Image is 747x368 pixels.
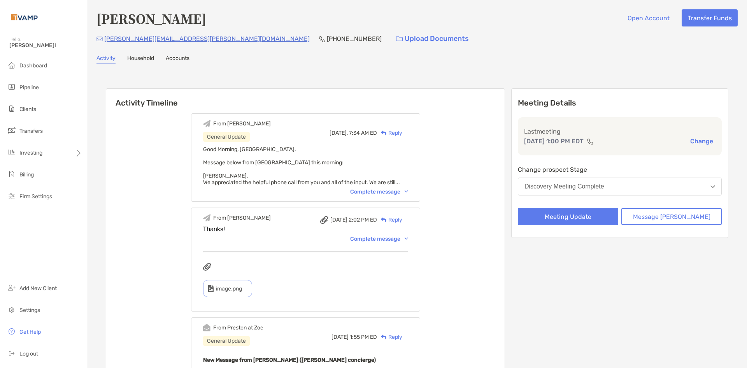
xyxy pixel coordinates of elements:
[127,55,154,63] a: Household
[405,238,408,240] img: Chevron icon
[7,169,16,179] img: billing icon
[203,263,211,271] img: attachments
[381,217,387,222] img: Reply icon
[349,130,377,136] span: 7:34 AM ED
[377,333,402,341] div: Reply
[518,165,722,174] p: Change prospect Stage
[710,185,715,188] img: Open dropdown arrow
[330,217,347,223] span: [DATE]
[587,138,594,144] img: communication type
[19,329,41,335] span: Get Help
[518,178,722,195] button: Discovery Meeting Complete
[682,9,738,26] button: Transfer Funds
[7,349,16,358] img: logout icon
[7,283,16,292] img: add_new_client icon
[203,336,250,346] div: General Update
[518,208,618,225] button: Meeting Update
[203,132,250,142] div: General Update
[19,106,36,113] span: Clients
[213,324,263,331] div: From Preston at Zoe
[381,335,387,340] img: Reply icon
[331,334,349,340] span: [DATE]
[350,188,408,195] div: Complete message
[19,84,39,91] span: Pipeline
[203,357,376,363] b: New Message from [PERSON_NAME] ([PERSON_NAME] concierge)
[19,150,42,156] span: Investing
[19,193,52,200] span: Firm Settings
[327,34,382,44] p: [PHONE_NUMBER]
[7,126,16,135] img: transfers icon
[405,190,408,193] img: Chevron icon
[104,34,310,44] p: [PERSON_NAME][EMAIL_ADDRESS][PERSON_NAME][DOMAIN_NAME]
[7,60,16,70] img: dashboard icon
[106,89,505,107] h6: Activity Timeline
[9,3,39,31] img: Zoe Logo
[350,236,408,242] div: Complete message
[96,37,103,41] img: Email Icon
[396,36,403,42] img: button icon
[203,120,210,127] img: Event icon
[166,55,189,63] a: Accounts
[96,9,206,27] h4: [PERSON_NAME]
[216,285,242,292] span: image.png
[19,285,57,292] span: Add New Client
[524,183,604,190] div: Discovery Meeting Complete
[349,217,377,223] span: 2:02 PM ED
[377,129,402,137] div: Reply
[19,62,47,69] span: Dashboard
[350,334,377,340] span: 1:55 PM ED
[213,215,271,221] div: From [PERSON_NAME]
[203,226,408,233] div: Thanks!
[203,324,210,331] img: Event icon
[524,136,584,146] p: [DATE] 1:00 PM EDT
[7,148,16,157] img: investing icon
[621,9,675,26] button: Open Account
[96,55,116,63] a: Activity
[330,130,348,136] span: [DATE],
[518,98,722,108] p: Meeting Details
[19,307,40,313] span: Settings
[524,127,715,136] p: Last meeting
[7,305,16,314] img: settings icon
[621,208,722,225] button: Message [PERSON_NAME]
[208,285,214,292] img: type
[377,216,402,224] div: Reply
[7,82,16,92] img: pipeline icon
[19,171,34,178] span: Billing
[19,128,43,134] span: Transfers
[19,350,38,357] span: Log out
[203,214,210,222] img: Event icon
[7,191,16,201] img: firm-settings icon
[391,30,474,47] a: Upload Documents
[688,137,715,145] button: Change
[381,130,387,136] img: Reply icon
[7,104,16,113] img: clients icon
[320,216,328,224] img: attachment
[9,42,82,49] span: [PERSON_NAME]!
[213,120,271,127] div: From [PERSON_NAME]
[7,327,16,336] img: get-help icon
[203,146,400,186] span: Good Morning, [GEOGRAPHIC_DATA]. Message below from [GEOGRAPHIC_DATA] this morning: [PERSON_NAME]...
[319,36,325,42] img: Phone Icon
